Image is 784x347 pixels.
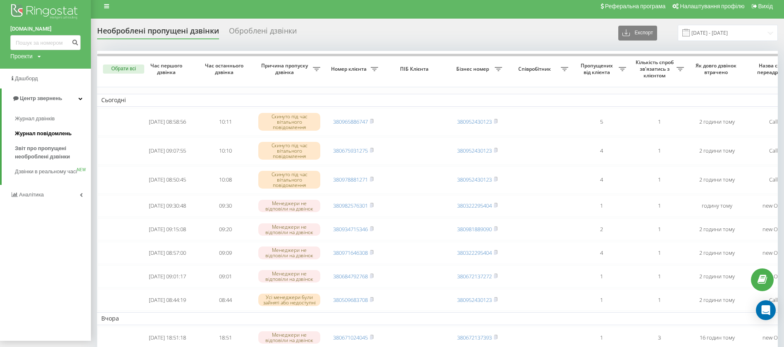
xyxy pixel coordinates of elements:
span: Налаштування профілю [680,3,744,10]
span: Дашборд [15,75,38,81]
td: 2 години тому [688,137,746,165]
td: 1 [630,289,688,311]
td: 09:09 [196,242,254,264]
td: [DATE] 09:07:55 [138,137,196,165]
td: 09:30 [196,195,254,217]
td: 08:44 [196,289,254,311]
a: 380978881271 [333,176,368,183]
a: 380934715346 [333,225,368,233]
div: Менеджери не відповіли на дзвінок [258,246,320,259]
td: 2 години тому [688,242,746,264]
span: Дзвінки в реальному часі [15,168,77,176]
td: 09:20 [196,218,254,240]
a: 380322295404 [457,249,492,256]
td: 10:10 [196,137,254,165]
img: Ringostat logo [10,2,81,23]
span: Час останнього дзвінка [203,62,248,75]
td: 5 [572,108,630,136]
a: 380965886747 [333,118,368,125]
a: 380684792768 [333,273,368,280]
div: Оброблені дзвінки [229,26,297,39]
td: 1 [630,266,688,287]
a: 380952430123 [457,118,492,125]
a: Дзвінки в реальному часіNEW [15,164,91,179]
a: 380672137393 [457,334,492,341]
td: 1 [630,108,688,136]
a: 380675931275 [333,147,368,154]
span: Реферальна програма [605,3,666,10]
td: 4 [572,166,630,194]
a: Журнал дзвінків [15,111,91,126]
td: [DATE] 09:30:48 [138,195,196,217]
td: 10:11 [196,108,254,136]
td: 1 [630,137,688,165]
span: Номер клієнта [329,66,371,72]
td: 1 [630,166,688,194]
span: ПІБ Клієнта [389,66,441,72]
div: Скинуто під час вітального повідомлення [258,142,320,160]
div: Проекти [10,52,33,60]
span: Аналiтика [19,191,44,198]
span: Центр звернень [20,95,62,101]
td: 1 [572,195,630,217]
div: Менеджери не відповіли на дзвінок [258,270,320,282]
a: 380952430123 [457,176,492,183]
td: годину тому [688,195,746,217]
a: 380952430123 [457,147,492,154]
td: 2 години тому [688,218,746,240]
a: 380952430123 [457,296,492,304]
td: 10:08 [196,166,254,194]
div: Скинуто під час вітального повідомлення [258,113,320,131]
span: Час першого дзвінка [145,62,190,75]
span: Вихід [758,3,773,10]
td: 1 [630,242,688,264]
td: 2 години тому [688,108,746,136]
td: [DATE] 08:50:45 [138,166,196,194]
span: Співробітник [510,66,561,72]
a: [DOMAIN_NAME] [10,25,81,33]
td: [DATE] 08:57:00 [138,242,196,264]
span: Як довго дзвінок втрачено [695,62,739,75]
a: 380981889090 [457,225,492,233]
span: Кількість спроб зв'язатись з клієнтом [634,59,677,79]
div: Менеджери не відповіли на дзвінок [258,200,320,212]
div: Скинуто під час вітального повідомлення [258,171,320,189]
div: Менеджери не відповіли на дзвінок [258,223,320,236]
span: Причина пропуску дзвінка [258,62,313,75]
button: Обрати всі [103,65,144,74]
span: Бізнес номер [453,66,495,72]
a: 380982576301 [333,202,368,209]
button: Експорт [618,26,657,41]
a: 380672137272 [457,273,492,280]
td: [DATE] 08:44:19 [138,289,196,311]
div: Менеджери не відповіли на дзвінок [258,331,320,344]
td: 1 [630,218,688,240]
a: 380971646308 [333,249,368,256]
div: Необроблені пропущені дзвінки [97,26,219,39]
a: 380322295404 [457,202,492,209]
td: [DATE] 09:15:08 [138,218,196,240]
td: 09:01 [196,266,254,287]
td: 4 [572,137,630,165]
input: Пошук за номером [10,35,81,50]
td: 2 години тому [688,266,746,287]
td: [DATE] 09:01:17 [138,266,196,287]
a: Звіт про пропущені необроблені дзвінки [15,141,91,164]
td: 2 [572,218,630,240]
td: 2 години тому [688,289,746,311]
a: 380509683708 [333,296,368,304]
div: Усі менеджери були зайняті або недоступні [258,294,320,306]
td: 1 [572,289,630,311]
span: Звіт про пропущені необроблені дзвінки [15,144,87,161]
td: 4 [572,242,630,264]
a: Центр звернень [2,89,91,108]
span: Журнал дзвінків [15,115,55,123]
a: Журнал повідомлень [15,126,91,141]
td: 1 [572,266,630,287]
span: Журнал повідомлень [15,129,71,138]
td: 1 [630,195,688,217]
div: Open Intercom Messenger [756,300,776,320]
td: 2 години тому [688,166,746,194]
td: [DATE] 08:58:56 [138,108,196,136]
span: Пропущених від клієнта [577,62,619,75]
